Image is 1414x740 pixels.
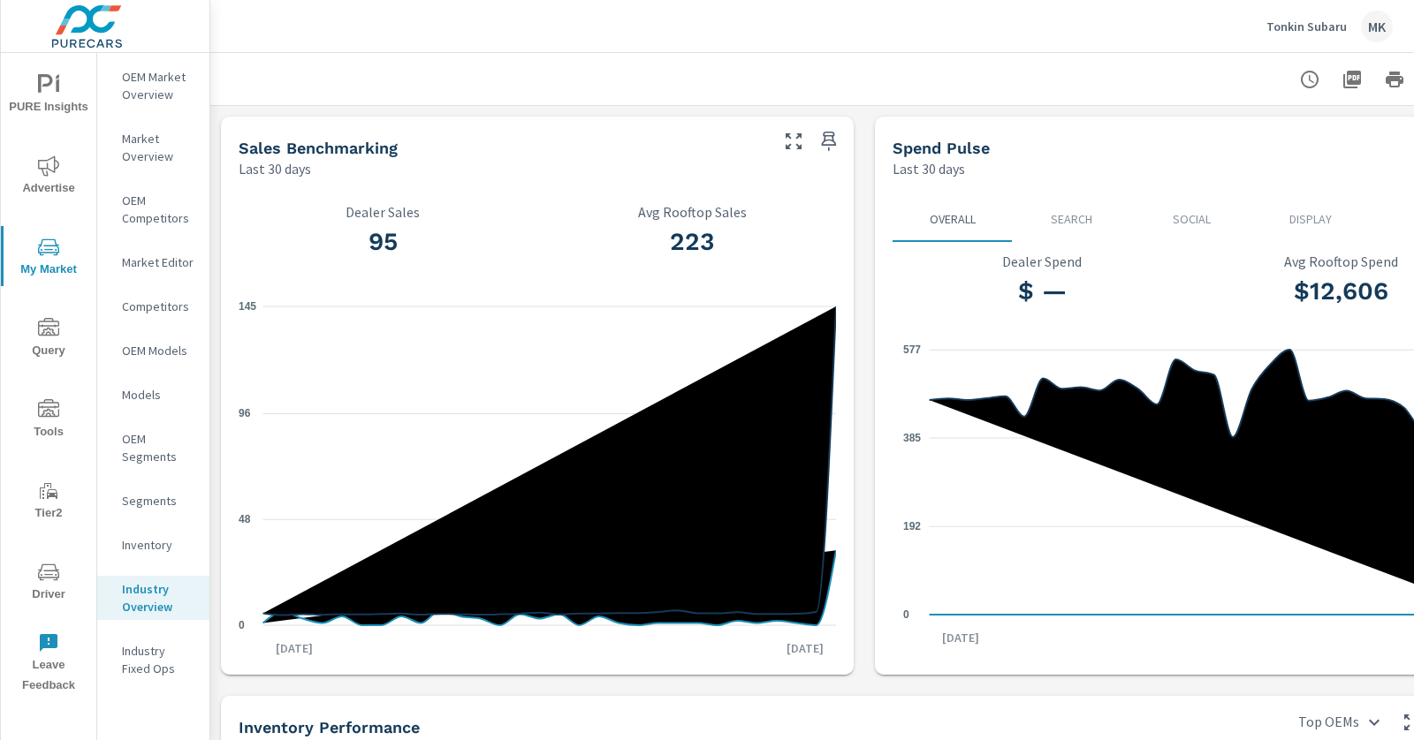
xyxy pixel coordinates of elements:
[97,293,209,320] div: Competitors
[122,536,195,554] p: Inventory
[893,158,965,179] p: Last 30 days
[6,632,91,696] span: Leave Feedback
[97,532,209,558] div: Inventory
[122,68,195,103] p: OEM Market Overview
[1334,62,1370,97] button: "Export Report to PDF"
[97,381,209,408] div: Models
[97,125,209,170] div: Market Overview
[779,127,808,155] button: Make Fullscreen
[122,342,195,359] p: OEM Models
[239,513,251,525] text: 48
[1288,706,1391,737] div: Top OEMs
[548,204,836,220] p: Avg Rooftop Sales
[6,74,91,117] span: PURE Insights
[97,187,209,231] div: OEM Competitors
[97,337,209,364] div: OEM Models
[930,629,992,646] p: [DATE]
[122,192,195,227] p: OEM Competitors
[6,480,91,524] span: Tier2
[1377,62,1412,97] button: Print Report
[1361,11,1393,42] div: MK
[122,492,195,510] p: Segments
[97,249,209,276] div: Market Editor
[1266,210,1357,228] p: Display
[239,407,251,419] text: 96
[6,399,91,442] span: Tools
[122,580,195,615] p: Industry Overview
[239,139,398,157] h5: Sales Benchmarking
[903,276,1181,306] h3: $ —
[1145,210,1236,228] p: Social
[6,562,91,605] span: Driver
[97,64,209,108] div: OEM Market Overview
[774,639,836,657] p: [DATE]
[903,253,1181,269] p: Dealer Spend
[6,318,91,361] span: Query
[1266,19,1347,34] p: Tonkin Subaru
[239,718,420,736] h5: Inventory Performance
[239,204,527,220] p: Dealer Sales
[6,155,91,199] span: Advertise
[122,253,195,271] p: Market Editor
[97,426,209,470] div: OEM Segments
[97,638,209,682] div: Industry Fixed Ops
[239,158,311,179] p: Last 30 days
[6,237,91,280] span: My Market
[903,432,921,444] text: 385
[263,639,325,657] p: [DATE]
[903,608,909,621] text: 0
[893,139,990,157] h5: Spend Pulse
[1,53,96,703] div: nav menu
[815,127,843,155] span: Save this to your personalized report
[122,386,195,404] p: Models
[122,298,195,315] p: Competitors
[122,430,195,465] p: OEM Segments
[122,642,195,677] p: Industry Fixed Ops
[907,210,998,228] p: Overall
[239,619,245,631] text: 0
[1026,210,1117,228] p: Search
[122,130,195,165] p: Market Overview
[548,227,836,257] h3: 223
[239,300,256,313] text: 145
[97,576,209,620] div: Industry Overview
[97,487,209,514] div: Segments
[239,227,527,257] h3: 95
[903,520,921,532] text: 192
[903,344,921,356] text: 577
